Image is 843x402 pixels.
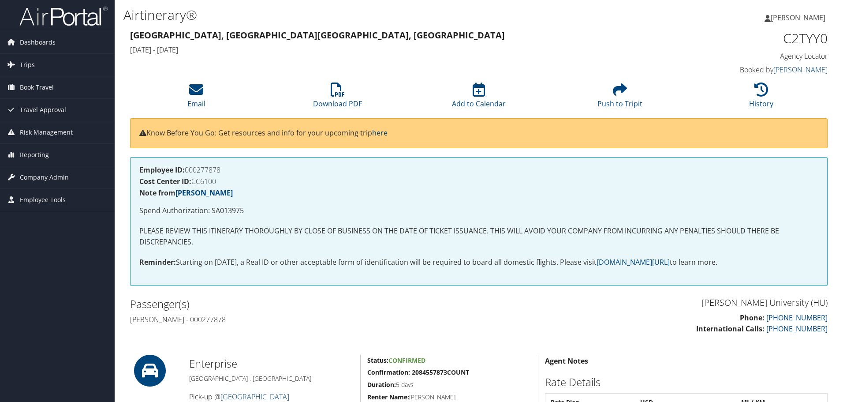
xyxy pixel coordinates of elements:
[773,65,828,75] a: [PERSON_NAME]
[663,51,828,61] h4: Agency Locator
[139,166,818,173] h4: 000277878
[189,374,354,383] h5: [GEOGRAPHIC_DATA] , [GEOGRAPHIC_DATA]
[139,178,818,185] h4: CC6100
[139,205,818,217] p: Spend Authorization: SA013975
[452,87,506,109] a: Add to Calendar
[485,297,828,309] h3: [PERSON_NAME] University (HU)
[20,121,73,143] span: Risk Management
[130,45,650,55] h4: [DATE] - [DATE]
[20,166,69,188] span: Company Admin
[545,356,588,366] strong: Agent Notes
[367,393,409,401] strong: Renter Name:
[771,13,825,23] span: [PERSON_NAME]
[372,128,388,138] a: here
[597,257,670,267] a: [DOMAIN_NAME][URL]
[139,257,176,267] strong: Reminder:
[766,324,828,334] a: [PHONE_NUMBER]
[139,128,818,139] p: Know Before You Go: Get resources and info for your upcoming trip
[139,188,233,198] strong: Note from
[20,99,66,121] span: Travel Approval
[20,189,66,211] span: Employee Tools
[139,225,818,248] p: PLEASE REVIEW THIS ITINERARY THOROUGHLY BY CLOSE OF BUSINESS ON THE DATE OF TICKET ISSUANCE. THIS...
[20,144,49,166] span: Reporting
[187,87,205,109] a: Email
[130,29,505,41] strong: [GEOGRAPHIC_DATA], [GEOGRAPHIC_DATA] [GEOGRAPHIC_DATA], [GEOGRAPHIC_DATA]
[19,6,108,26] img: airportal-logo.png
[663,65,828,75] h4: Booked by
[765,4,834,31] a: [PERSON_NAME]
[220,392,289,402] a: [GEOGRAPHIC_DATA]
[123,6,597,24] h1: Airtinerary®
[749,87,773,109] a: History
[189,392,354,402] h4: Pick-up @
[20,54,35,76] span: Trips
[139,165,185,175] strong: Employee ID:
[388,356,425,364] span: Confirmed
[367,393,531,402] h5: [PERSON_NAME]
[130,297,472,312] h2: Passenger(s)
[766,313,828,323] a: [PHONE_NUMBER]
[367,380,531,389] h5: 5 days
[367,380,396,389] strong: Duration:
[130,315,472,324] h4: [PERSON_NAME] - 000277878
[20,31,56,53] span: Dashboards
[367,356,388,364] strong: Status:
[313,87,362,109] a: Download PDF
[175,188,233,198] a: [PERSON_NAME]
[663,29,828,48] h1: C2TYY0
[597,87,642,109] a: Push to Tripit
[189,356,354,371] h2: Enterprise
[367,368,469,376] strong: Confirmation: 2084557873COUNT
[139,257,818,268] p: Starting on [DATE], a Real ID or other acceptable form of identification will be required to boar...
[139,177,191,186] strong: Cost Center ID:
[696,324,765,334] strong: International Calls:
[740,313,765,323] strong: Phone:
[20,76,54,98] span: Book Travel
[545,375,828,390] h2: Rate Details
